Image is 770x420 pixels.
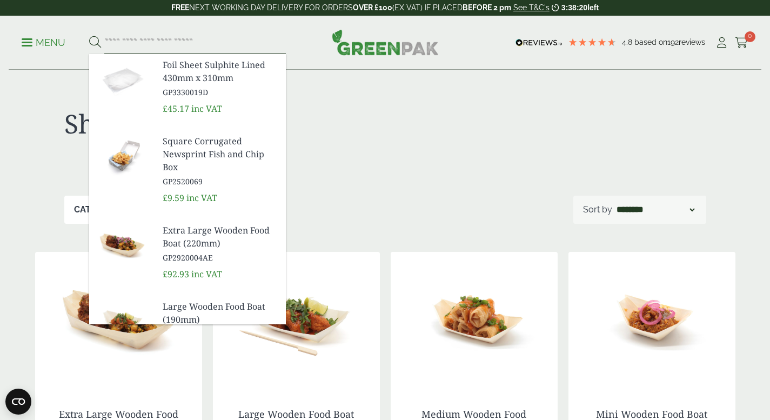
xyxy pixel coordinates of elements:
[89,54,154,106] img: GP3330019D
[22,36,65,49] p: Menu
[89,130,154,182] img: GP2520069
[191,103,222,115] span: inc VAT
[163,103,189,115] span: £45.17
[515,39,563,46] img: REVIEWS.io
[353,3,392,12] strong: OVER £100
[614,203,697,216] select: Shop order
[22,36,65,47] a: Menu
[735,35,748,51] a: 0
[213,252,380,387] img: Large Wooden Boat 190mm with food contents 2920004AD
[561,3,587,12] span: 3:38:20
[163,58,277,98] a: Foil Sheet Sulphite Lined 430mm x 310mm GP3330019D
[463,3,511,12] strong: BEFORE 2 pm
[35,252,202,387] img: Extra Large Wooden Boat 220mm with food contents V2 2920004AE
[191,268,222,280] span: inc VAT
[163,224,277,263] a: Extra Large Wooden Food Boat (220mm) GP2920004AE
[332,29,439,55] img: GreenPak Supplies
[5,389,31,415] button: Open CMP widget
[163,300,277,326] span: Large Wooden Food Boat (190mm)
[745,31,755,42] span: 0
[89,296,154,348] img: GP2920004AD
[64,108,385,139] h1: Shop
[186,192,217,204] span: inc VAT
[163,224,277,250] span: Extra Large Wooden Food Boat (220mm)
[583,203,612,216] p: Sort by
[171,3,189,12] strong: FREE
[622,38,634,46] span: 4.8
[715,37,728,48] i: My Account
[667,38,679,46] span: 192
[89,219,154,271] img: GP2920004AE
[634,38,667,46] span: Based on
[163,86,277,98] span: GP3330019D
[568,37,617,47] div: 4.8 Stars
[163,176,277,187] span: GP2520069
[163,135,277,174] span: Square Corrugated Newsprint Fish and Chip Box
[568,252,735,387] img: Mini Wooden Boat 80mm with food contents 2920004AA
[163,268,189,280] span: £92.93
[163,192,184,204] span: £9.59
[587,3,599,12] span: left
[513,3,550,12] a: See T&C's
[391,252,558,387] img: Medium Wooden Boat 170mm with food contents V2 2920004AC 1
[163,300,277,339] a: Large Wooden Food Boat (190mm)
[163,252,277,263] span: GP2920004AE
[163,135,277,187] a: Square Corrugated Newsprint Fish and Chip Box GP2520069
[679,38,705,46] span: reviews
[735,37,748,48] i: Cart
[163,58,277,84] span: Foil Sheet Sulphite Lined 430mm x 310mm
[74,203,129,216] p: Categories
